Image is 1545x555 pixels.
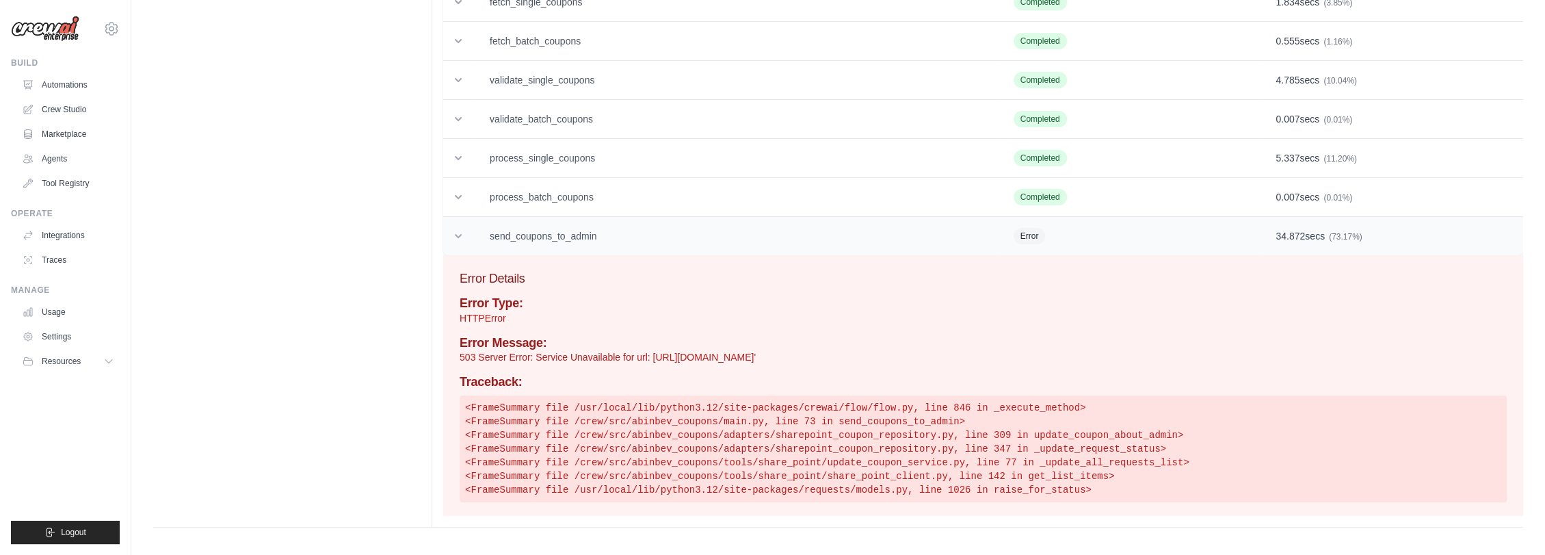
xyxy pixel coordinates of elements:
[16,172,120,194] a: Tool Registry
[473,61,997,100] td: validate_single_coupons
[1276,75,1299,86] span: 4.785
[11,521,120,544] button: Logout
[1259,61,1523,100] td: secs
[1014,189,1067,205] span: Completed
[16,224,120,246] a: Integrations
[1259,178,1523,217] td: secs
[460,269,1507,288] h3: Error Details
[1259,100,1523,139] td: secs
[1014,33,1067,49] span: Completed
[16,326,120,348] a: Settings
[1014,72,1067,88] span: Completed
[11,16,79,42] img: Logo
[1477,489,1545,555] iframe: Chat Widget
[16,249,120,271] a: Traces
[11,208,120,219] div: Operate
[473,217,997,256] td: send_coupons_to_admin
[1323,154,1357,164] span: (11.20%)
[11,285,120,296] div: Manage
[1014,150,1067,166] span: Completed
[1259,217,1523,256] td: secs
[16,74,120,96] a: Automations
[473,139,997,178] td: process_single_coupons
[1276,192,1299,203] span: 0.007
[1276,231,1305,242] span: 34.872
[473,178,997,217] td: process_batch_coupons
[16,123,120,145] a: Marketplace
[473,22,997,61] td: fetch_batch_coupons
[1329,232,1362,242] span: (73.17%)
[1014,228,1046,244] span: Error
[16,99,120,120] a: Crew Studio
[1477,489,1545,555] div: Widget de chat
[16,301,120,323] a: Usage
[460,296,1507,311] h4: Error Type:
[11,57,120,68] div: Build
[1323,115,1352,125] span: (0.01%)
[460,396,1507,502] pre: <FrameSummary file /usr/local/lib/python3.12/site-packages/crewai/flow/flow.py, line 846 in _exec...
[1323,76,1357,86] span: (10.04%)
[1014,111,1067,127] span: Completed
[1259,139,1523,178] td: secs
[460,350,1507,364] p: 503 Server Error: Service Unavailable for url: [URL][DOMAIN_NAME]'
[473,100,997,139] td: validate_batch_coupons
[16,350,120,372] button: Resources
[1276,36,1299,47] span: 0.555
[460,375,1507,390] h4: Traceback:
[460,336,1507,351] h4: Error Message:
[460,311,1507,325] p: HTTPError
[1259,22,1523,61] td: secs
[1323,193,1352,203] span: (0.01%)
[1276,153,1299,164] span: 5.337
[42,356,81,367] span: Resources
[16,148,120,170] a: Agents
[1276,114,1299,125] span: 0.007
[61,527,86,538] span: Logout
[1323,37,1352,47] span: (1.16%)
